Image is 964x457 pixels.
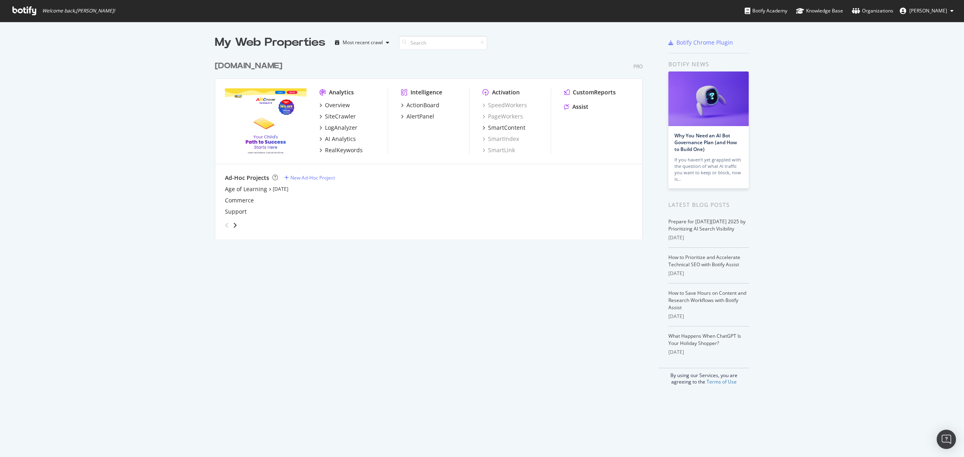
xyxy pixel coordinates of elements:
div: Botify Academy [745,7,787,15]
div: angle-right [232,221,238,229]
a: SmartIndex [482,135,519,143]
a: Overview [319,101,350,109]
div: By using our Services, you are agreeing to the [658,368,749,385]
div: Organizations [852,7,893,15]
a: LogAnalyzer [319,124,357,132]
button: Most recent crawl [332,36,392,49]
div: RealKeywords [325,146,363,154]
div: Assist [572,103,588,111]
a: Age of Learning [225,185,267,193]
a: [DATE] [273,186,288,192]
div: SmartContent [488,124,525,132]
a: AlertPanel [401,112,434,120]
div: Analytics [329,88,354,96]
a: ActionBoard [401,101,439,109]
div: [DATE] [668,234,749,241]
div: Overview [325,101,350,109]
div: Knowledge Base [796,7,843,15]
div: AlertPanel [406,112,434,120]
div: Ad-Hoc Projects [225,174,269,182]
a: Terms of Use [707,378,737,385]
a: Why You Need an AI Bot Governance Plan (and How to Build One) [674,132,737,153]
a: Support [225,208,247,216]
div: Intelligence [411,88,442,96]
div: Botify Chrome Plugin [676,39,733,47]
a: [DOMAIN_NAME] [215,60,286,72]
a: What Happens When ChatGPT Is Your Holiday Shopper? [668,333,741,347]
div: LogAnalyzer [325,124,357,132]
img: Why You Need an AI Bot Governance Plan (and How to Build One) [668,71,749,126]
a: SiteCrawler [319,112,356,120]
div: If you haven’t yet grappled with the question of what AI traffic you want to keep or block, now is… [674,157,743,182]
div: [DATE] [668,349,749,356]
div: Activation [492,88,520,96]
a: AI Analytics [319,135,356,143]
a: Assist [564,103,588,111]
a: SpeedWorkers [482,101,527,109]
div: [DATE] [668,313,749,320]
span: Welcome back, [PERSON_NAME] ! [42,8,115,14]
a: PageWorkers [482,112,523,120]
div: Latest Blog Posts [668,200,749,209]
button: [PERSON_NAME] [893,4,960,17]
a: Botify Chrome Plugin [668,39,733,47]
div: Most recent crawl [343,40,383,45]
div: AI Analytics [325,135,356,143]
a: RealKeywords [319,146,363,154]
a: CustomReports [564,88,616,96]
img: www.abcmouse.com [225,88,306,153]
div: My Web Properties [215,35,325,51]
div: Pro [633,63,643,70]
div: [DATE] [668,270,749,277]
div: SiteCrawler [325,112,356,120]
div: Botify news [668,60,749,69]
a: New Ad-Hoc Project [284,174,335,181]
a: Commerce [225,196,254,204]
a: How to Prioritize and Accelerate Technical SEO with Botify Assist [668,254,740,268]
div: angle-left [222,219,232,232]
div: ActionBoard [406,101,439,109]
div: [DOMAIN_NAME] [215,60,282,72]
a: How to Save Hours on Content and Research Workflows with Botify Assist [668,290,746,311]
span: Jennifer Seegmiller [909,7,947,14]
div: Open Intercom Messenger [937,430,956,449]
a: SmartContent [482,124,525,132]
div: New Ad-Hoc Project [290,174,335,181]
div: CustomReports [573,88,616,96]
a: Prepare for [DATE][DATE] 2025 by Prioritizing AI Search Visibility [668,218,745,232]
div: grid [215,51,649,239]
a: SmartLink [482,146,515,154]
input: Search [399,36,487,50]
